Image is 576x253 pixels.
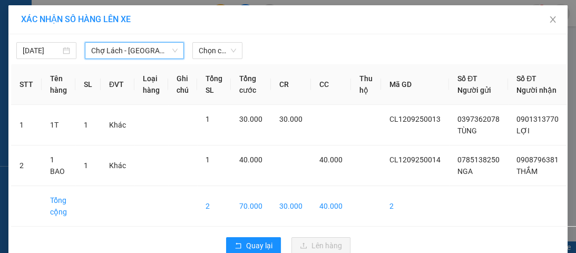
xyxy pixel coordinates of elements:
span: 0908796381 [516,155,559,164]
span: 40.000 [319,155,343,164]
span: 1 [206,115,210,123]
th: CC [311,64,351,105]
span: Số ĐT [516,74,536,83]
span: Chọn chuyến [199,43,236,59]
span: 0901313770 [516,115,559,123]
td: 1 BAO [42,145,75,186]
td: 30.000 [271,186,311,227]
td: Khác [101,145,134,186]
th: Mã GD [381,64,449,105]
span: 0397362078 [457,115,500,123]
td: Khác [101,105,134,145]
span: 0785138250 [457,155,500,164]
span: rollback [235,242,242,250]
button: Close [538,5,568,35]
span: THẮM [516,167,538,176]
td: 1T [42,105,75,145]
span: 30.000 [279,115,302,123]
span: TÙNG [457,126,477,135]
th: Loại hàng [134,64,168,105]
th: SL [75,64,101,105]
td: 40.000 [311,186,351,227]
span: 1 [84,161,88,170]
td: Tổng cộng [42,186,75,227]
span: XÁC NHẬN SỐ HÀNG LÊN XE [21,14,131,24]
span: Quay lại [246,240,272,251]
th: ĐVT [101,64,134,105]
td: 2 [11,145,42,186]
span: 30.000 [239,115,262,123]
span: Chợ Lách - Sài Gòn [91,43,178,59]
span: close [549,15,557,24]
span: NGA [457,167,473,176]
th: Ghi chú [168,64,197,105]
span: Người nhận [516,86,557,94]
span: Số ĐT [457,74,477,83]
th: STT [11,64,42,105]
span: 1 [206,155,210,164]
td: 2 [381,186,449,227]
input: 13/09/2025 [23,45,61,56]
th: Tổng cước [231,64,271,105]
span: LỢI [516,126,530,135]
td: 1 [11,105,42,145]
span: down [172,47,178,54]
span: Người gửi [457,86,491,94]
th: CR [271,64,311,105]
th: Thu hộ [351,64,381,105]
td: 2 [197,186,231,227]
span: 40.000 [239,155,262,164]
td: 70.000 [231,186,271,227]
span: CL1209250014 [389,155,441,164]
th: Tên hàng [42,64,75,105]
span: CL1209250013 [389,115,441,123]
th: Tổng SL [197,64,231,105]
span: 1 [84,121,88,129]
